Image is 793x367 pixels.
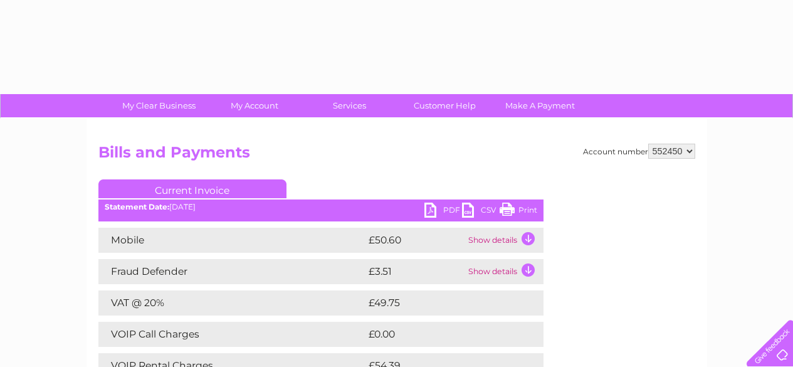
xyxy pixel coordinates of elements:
a: Print [500,203,537,221]
b: Statement Date: [105,202,169,211]
td: £0.00 [365,322,515,347]
td: £49.75 [365,290,518,316]
td: VAT @ 20% [98,290,365,316]
td: Mobile [98,228,365,253]
td: £50.60 [365,228,465,253]
td: Fraud Defender [98,259,365,284]
a: Customer Help [393,94,496,117]
td: VOIP Call Charges [98,322,365,347]
td: Show details [465,228,544,253]
td: £3.51 [365,259,465,284]
div: Account number [583,144,695,159]
a: PDF [424,203,462,221]
div: [DATE] [98,203,544,211]
a: Make A Payment [488,94,592,117]
a: My Clear Business [107,94,211,117]
a: My Account [202,94,306,117]
a: CSV [462,203,500,221]
a: Current Invoice [98,179,286,198]
td: Show details [465,259,544,284]
h2: Bills and Payments [98,144,695,168]
a: Services [298,94,401,117]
